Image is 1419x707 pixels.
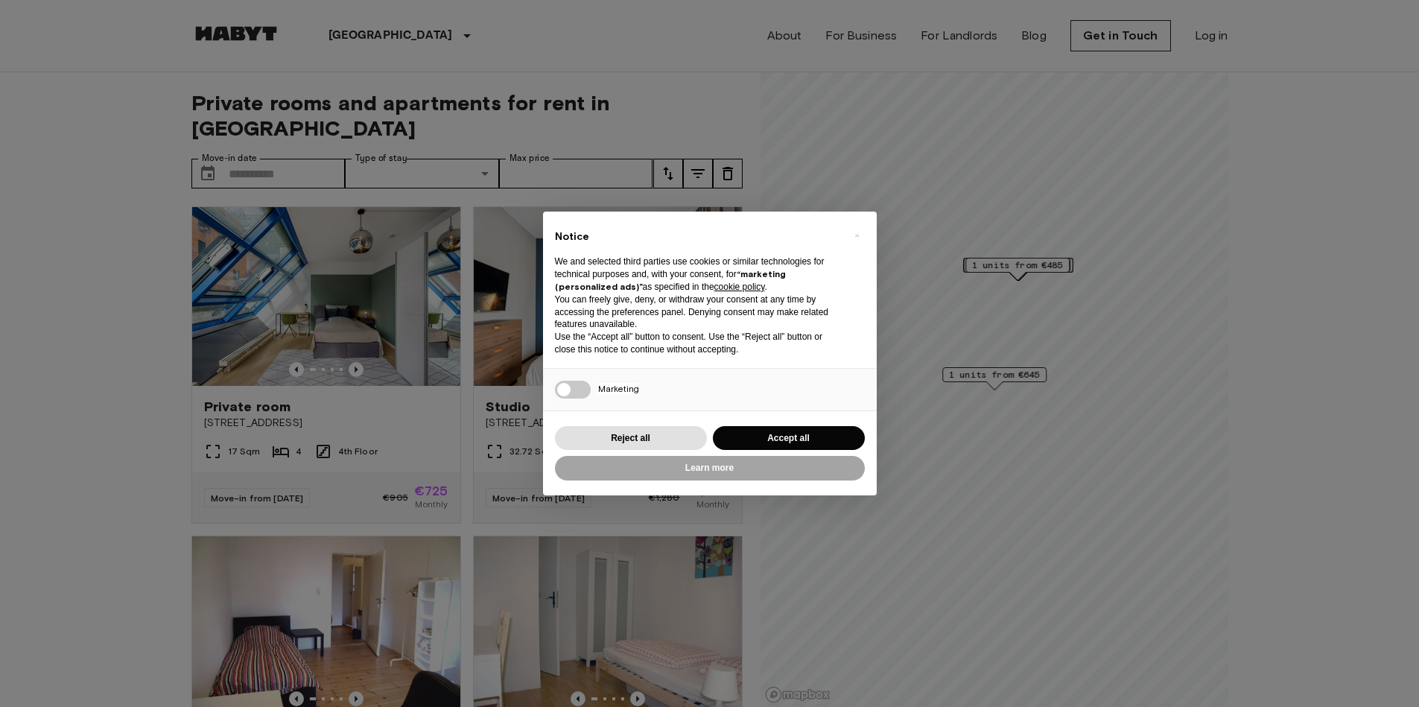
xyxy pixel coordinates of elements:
[555,426,707,451] button: Reject all
[555,456,865,481] button: Learn more
[845,223,869,247] button: Close this notice
[555,331,841,356] p: Use the “Accept all” button to consent. Use the “Reject all” button or close this notice to conti...
[713,426,865,451] button: Accept all
[854,226,860,244] span: ×
[555,294,841,331] p: You can freely give, deny, or withdraw your consent at any time by accessing the preferences pane...
[555,268,786,292] strong: “marketing (personalized ads)”
[555,229,841,244] h2: Notice
[598,383,639,394] span: Marketing
[714,282,765,292] a: cookie policy
[555,256,841,293] p: We and selected third parties use cookies or similar technologies for technical purposes and, wit...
